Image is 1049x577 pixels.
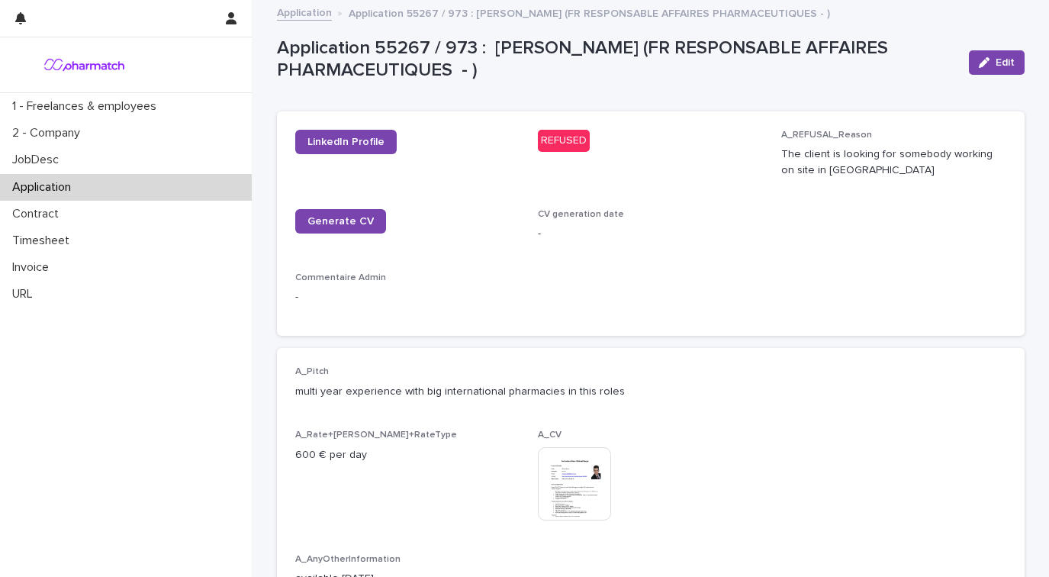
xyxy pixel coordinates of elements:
span: A_AnyOtherInformation [295,555,401,564]
p: - [295,289,1006,305]
span: A_REFUSAL_Reason [781,131,872,140]
span: A_CV [538,430,562,440]
p: Application 55267 / 973 : [PERSON_NAME] (FR RESPONSABLE AFFAIRES PHARMACEUTIQUES - ) [349,4,830,21]
p: URL [6,287,45,301]
span: LinkedIn Profile [307,137,385,147]
span: Edit [996,57,1015,68]
p: Timesheet [6,234,82,248]
p: Application 55267 / 973 : [PERSON_NAME] (FR RESPONSABLE AFFAIRES PHARMACEUTIQUES - ) [277,37,957,82]
p: The client is looking for somebody working on site in [GEOGRAPHIC_DATA] [781,147,1006,179]
a: Generate CV [295,209,386,234]
p: multi year experience with big international pharmacies in this roles [295,384,1006,400]
span: A_Rate+[PERSON_NAME]+RateType [295,430,457,440]
a: Application [277,3,332,21]
span: CV generation date [538,210,624,219]
p: 600 € per day [295,447,520,463]
p: JobDesc [6,153,71,167]
div: REFUSED [538,130,590,152]
img: anz9PzICT9Sm7jNukbLd [12,50,156,80]
a: LinkedIn Profile [295,130,397,154]
button: Edit [969,50,1025,75]
span: Commentaire Admin [295,273,386,282]
p: Application [6,180,83,195]
p: Contract [6,207,71,221]
p: Invoice [6,260,61,275]
p: 2 - Company [6,126,92,140]
span: Generate CV [307,216,374,227]
p: - [538,226,763,242]
p: 1 - Freelances & employees [6,99,169,114]
span: A_Pitch [295,367,329,376]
